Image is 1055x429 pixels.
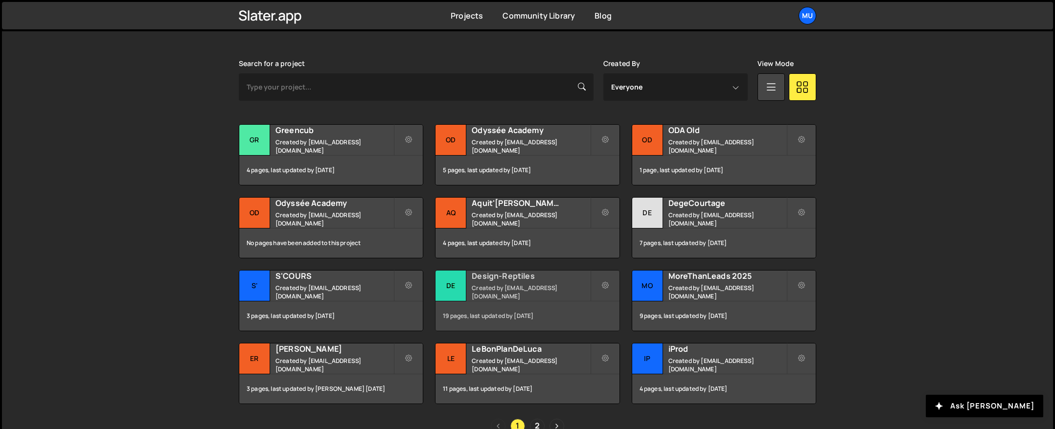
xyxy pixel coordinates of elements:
a: Aq Aquit'[PERSON_NAME] Created by [EMAIL_ADDRESS][DOMAIN_NAME] 4 pages, last updated by [DATE] [435,197,619,258]
h2: Odyssée Academy [472,125,590,135]
a: Mu [799,7,816,24]
a: Community Library [503,10,575,21]
h2: ODA Old [668,125,786,135]
a: Blog [595,10,612,21]
h2: Aquit'[PERSON_NAME] [472,198,590,208]
small: Created by [EMAIL_ADDRESS][DOMAIN_NAME] [472,357,590,373]
label: Search for a project [239,60,305,68]
div: Mo [632,271,663,301]
div: 11 pages, last updated by [DATE] [436,374,619,404]
div: OD [632,125,663,156]
a: iP iProd Created by [EMAIL_ADDRESS][DOMAIN_NAME] 4 pages, last updated by [DATE] [632,343,816,404]
input: Type your project... [239,73,594,101]
h2: [PERSON_NAME] [275,343,393,354]
h2: DegeCourtage [668,198,786,208]
div: 5 pages, last updated by [DATE] [436,156,619,185]
a: S' S'COURS Created by [EMAIL_ADDRESS][DOMAIN_NAME] 3 pages, last updated by [DATE] [239,270,423,331]
div: 4 pages, last updated by [DATE] [632,374,816,404]
small: Created by [EMAIL_ADDRESS][DOMAIN_NAME] [668,357,786,373]
label: Created By [603,60,641,68]
div: 1 page, last updated by [DATE] [632,156,816,185]
small: Created by [EMAIL_ADDRESS][DOMAIN_NAME] [275,138,393,155]
a: Od Odyssée Academy Created by [EMAIL_ADDRESS][DOMAIN_NAME] 5 pages, last updated by [DATE] [435,124,619,185]
div: Od [239,198,270,228]
small: Created by [EMAIL_ADDRESS][DOMAIN_NAME] [668,138,786,155]
div: Er [239,343,270,374]
div: De [436,271,466,301]
small: Created by [EMAIL_ADDRESS][DOMAIN_NAME] [275,357,393,373]
h2: MoreThanLeads 2025 [668,271,786,281]
a: Projects [451,10,483,21]
div: 4 pages, last updated by [DATE] [436,228,619,258]
a: Le LeBonPlanDeLuca Created by [EMAIL_ADDRESS][DOMAIN_NAME] 11 pages, last updated by [DATE] [435,343,619,404]
small: Created by [EMAIL_ADDRESS][DOMAIN_NAME] [472,284,590,300]
div: 9 pages, last updated by [DATE] [632,301,816,331]
label: View Mode [757,60,794,68]
h2: Greencub [275,125,393,135]
div: 3 pages, last updated by [DATE] [239,301,423,331]
div: Aq [436,198,466,228]
a: De DegeCourtage Created by [EMAIL_ADDRESS][DOMAIN_NAME] 7 pages, last updated by [DATE] [632,197,816,258]
h2: Odyssée Academy [275,198,393,208]
a: Er [PERSON_NAME] Created by [EMAIL_ADDRESS][DOMAIN_NAME] 3 pages, last updated by [PERSON_NAME] [... [239,343,423,404]
div: 3 pages, last updated by [PERSON_NAME] [DATE] [239,374,423,404]
small: Created by [EMAIL_ADDRESS][DOMAIN_NAME] [275,211,393,227]
a: Mo MoreThanLeads 2025 Created by [EMAIL_ADDRESS][DOMAIN_NAME] 9 pages, last updated by [DATE] [632,270,816,331]
a: Od Odyssée Academy Created by [EMAIL_ADDRESS][DOMAIN_NAME] No pages have been added to this project [239,197,423,258]
a: Gr Greencub Created by [EMAIL_ADDRESS][DOMAIN_NAME] 4 pages, last updated by [DATE] [239,124,423,185]
h2: S'COURS [275,271,393,281]
div: De [632,198,663,228]
div: Od [436,125,466,156]
a: OD ODA Old Created by [EMAIL_ADDRESS][DOMAIN_NAME] 1 page, last updated by [DATE] [632,124,816,185]
small: Created by [EMAIL_ADDRESS][DOMAIN_NAME] [275,284,393,300]
div: 19 pages, last updated by [DATE] [436,301,619,331]
div: No pages have been added to this project [239,228,423,258]
small: Created by [EMAIL_ADDRESS][DOMAIN_NAME] [472,138,590,155]
small: Created by [EMAIL_ADDRESS][DOMAIN_NAME] [472,211,590,227]
div: Le [436,343,466,374]
div: S' [239,271,270,301]
h2: iProd [668,343,786,354]
button: Ask [PERSON_NAME] [926,395,1043,417]
div: 4 pages, last updated by [DATE] [239,156,423,185]
div: Gr [239,125,270,156]
h2: Design-Reptiles [472,271,590,281]
div: iP [632,343,663,374]
h2: LeBonPlanDeLuca [472,343,590,354]
small: Created by [EMAIL_ADDRESS][DOMAIN_NAME] [668,211,786,227]
small: Created by [EMAIL_ADDRESS][DOMAIN_NAME] [668,284,786,300]
a: De Design-Reptiles Created by [EMAIL_ADDRESS][DOMAIN_NAME] 19 pages, last updated by [DATE] [435,270,619,331]
div: 7 pages, last updated by [DATE] [632,228,816,258]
